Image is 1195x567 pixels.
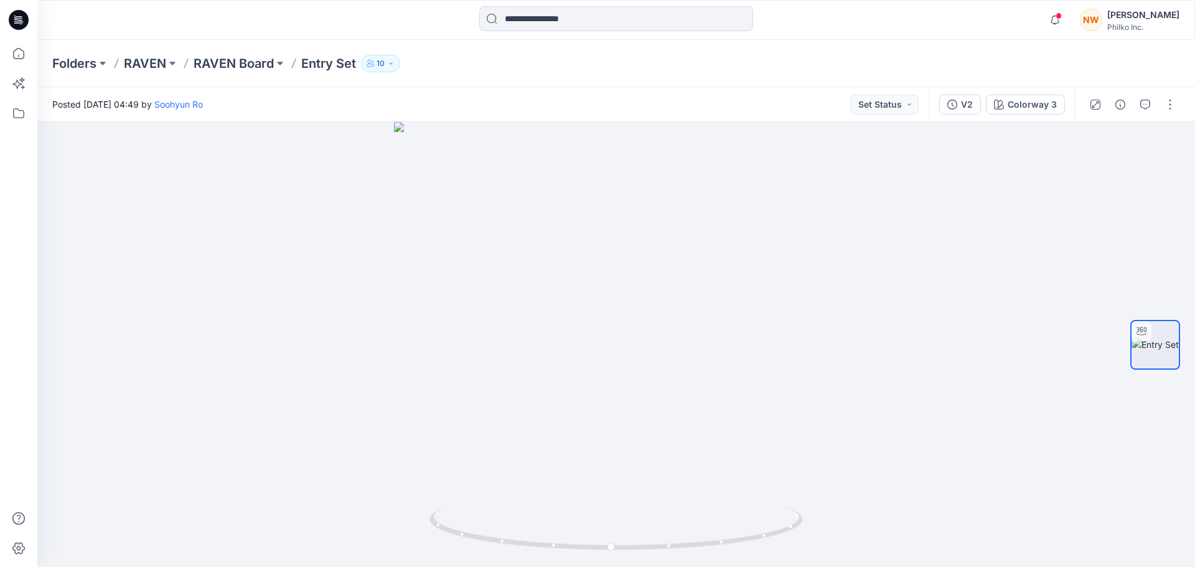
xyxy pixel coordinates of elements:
[154,99,203,110] a: Soohyun Ro
[1008,98,1057,111] div: Colorway 3
[961,98,973,111] div: V2
[1132,338,1179,351] img: Entry Set
[377,57,385,70] p: 10
[361,55,400,72] button: 10
[1080,9,1102,31] div: NW
[986,95,1065,115] button: Colorway 3
[1110,95,1130,115] button: Details
[124,55,166,72] a: RAVEN
[939,95,981,115] button: V2
[194,55,274,72] a: RAVEN Board
[52,98,203,111] span: Posted [DATE] 04:49 by
[52,55,96,72] a: Folders
[1107,22,1179,32] div: Philko Inc.
[1107,7,1179,22] div: [PERSON_NAME]
[301,55,356,72] p: Entry Set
